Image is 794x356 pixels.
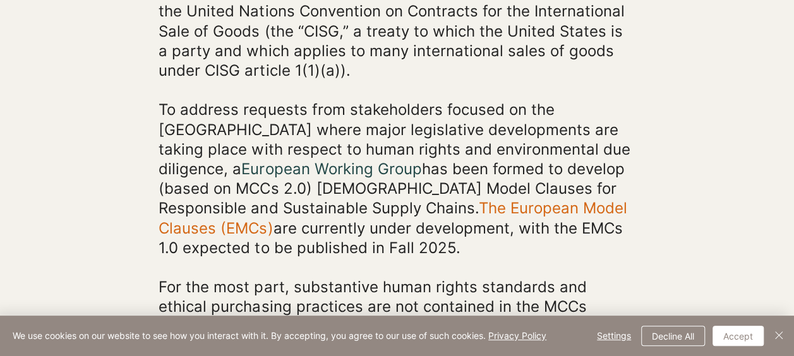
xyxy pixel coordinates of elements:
[597,326,631,345] span: Settings
[641,326,705,346] button: Decline All
[771,326,786,346] button: Close
[771,328,786,343] img: Close
[159,199,627,237] a: The European Model Clauses (EMCs)
[241,160,421,178] a: European Working Group
[713,326,764,346] button: Accept
[159,100,630,256] span: To address requests from stakeholders focused on the [GEOGRAPHIC_DATA] where major legislative de...
[488,330,546,341] a: Privacy Policy
[13,330,546,341] span: We use cookies on our website to see how you interact with it. By accepting, you agree to our use...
